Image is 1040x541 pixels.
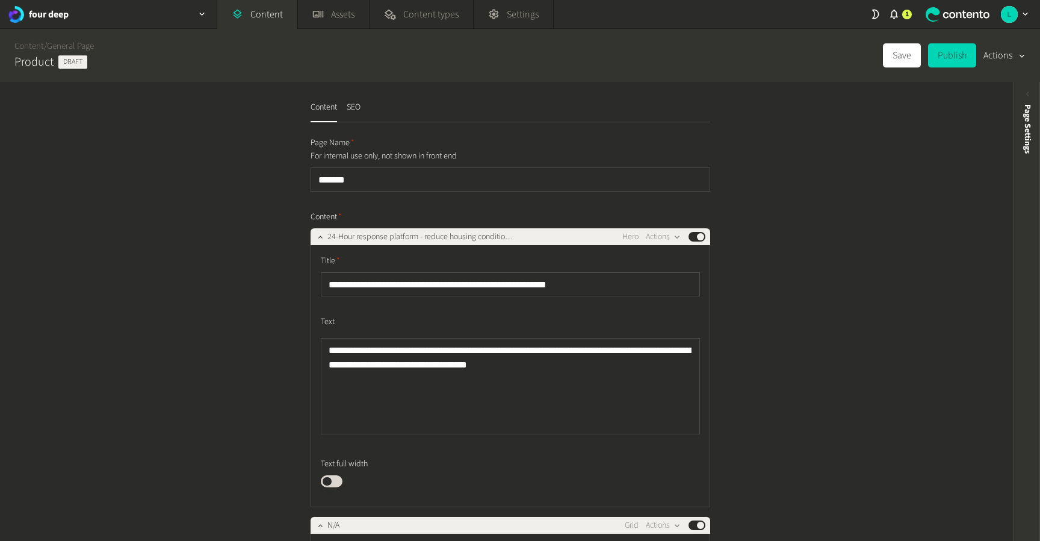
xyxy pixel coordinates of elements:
button: Actions [983,43,1026,67]
span: Settings [507,7,539,22]
span: 24-Hour response platform - reduce housing condition claims. [327,231,516,243]
a: Content [14,40,44,52]
h2: Product [14,53,54,71]
button: Actions [646,230,681,244]
span: Grid [625,519,639,532]
h2: four deep [29,7,69,22]
button: SEO [347,101,361,122]
span: / [44,40,47,52]
img: Luke [1001,6,1018,23]
span: Content types [403,7,459,22]
span: Page Settings [1021,104,1034,154]
span: Content [311,211,342,224]
span: N/A [327,519,339,532]
p: For internal use only, not shown in front end [311,149,584,163]
span: Hero [622,231,639,243]
span: 1 [905,9,909,20]
img: four deep [7,6,24,23]
button: Actions [646,518,681,533]
button: Save [883,43,921,67]
button: Content [311,101,337,122]
span: Draft [58,55,87,69]
span: Text [321,316,335,328]
button: Publish [928,43,976,67]
span: Page Name [311,137,354,149]
span: Text full width [321,458,368,471]
a: General Page [47,40,94,52]
span: Title [321,255,340,267]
